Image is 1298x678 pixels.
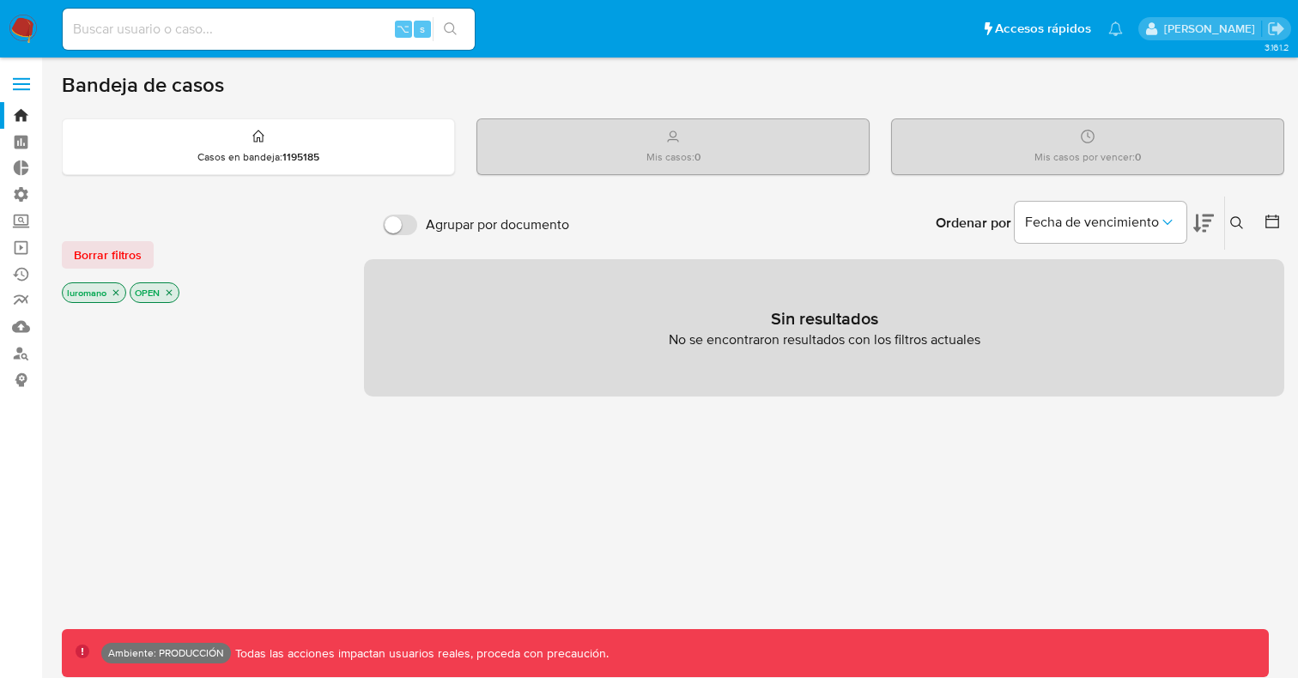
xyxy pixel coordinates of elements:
[63,18,475,40] input: Buscar usuario o caso...
[108,650,224,657] p: Ambiente: PRODUCCIÓN
[995,20,1091,38] span: Accesos rápidos
[1108,21,1123,36] a: Notificaciones
[420,21,425,37] span: s
[1267,20,1285,38] a: Salir
[433,17,468,41] button: search-icon
[1164,21,1261,37] p: lucio.romano@mercadolibre.com
[397,21,409,37] span: ⌥
[231,645,609,662] p: Todas las acciones impactan usuarios reales, proceda con precaución.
